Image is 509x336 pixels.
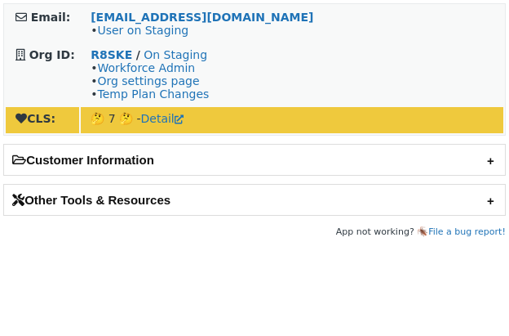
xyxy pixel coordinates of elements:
[29,48,75,61] strong: Org ID:
[91,24,188,37] span: •
[15,112,55,125] strong: CLS:
[141,112,184,125] a: Detail
[136,48,140,61] strong: /
[97,24,188,37] a: User on Staging
[4,145,505,175] h2: Customer Information
[97,61,195,74] a: Workforce Admin
[31,11,71,24] strong: Email:
[91,61,209,101] span: • • •
[97,87,209,101] a: Temp Plan Changes
[144,48,207,61] a: On Staging
[428,226,506,237] a: File a bug report!
[4,185,505,215] h2: Other Tools & Resources
[91,48,132,61] a: R8SKE
[91,11,313,24] a: [EMAIL_ADDRESS][DOMAIN_NAME]
[81,107,503,133] td: 🤔 7 🤔 -
[3,224,506,240] footer: App not working? 🪳
[97,74,199,87] a: Org settings page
